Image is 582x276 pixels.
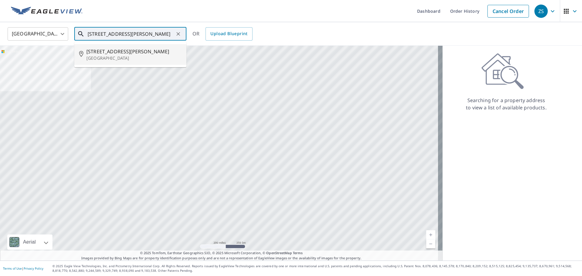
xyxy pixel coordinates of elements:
[3,266,22,271] a: Terms of Use
[3,267,43,270] p: |
[534,5,548,18] div: ZS
[174,30,182,38] button: Clear
[86,55,182,61] p: [GEOGRAPHIC_DATA]
[52,264,579,273] p: © 2025 Eagle View Technologies, Inc. and Pictometry International Corp. All Rights Reserved. Repo...
[24,266,43,271] a: Privacy Policy
[140,251,303,256] span: © 2025 TomTom, Earthstar Geographics SIO, © 2025 Microsoft Corporation, ©
[8,25,68,42] div: [GEOGRAPHIC_DATA]
[192,27,253,41] div: OR
[426,239,435,248] a: Current Level 5, Zoom Out
[293,251,303,255] a: Terms
[7,234,52,250] div: Aerial
[266,251,292,255] a: OpenStreetMap
[466,97,547,111] p: Searching for a property address to view a list of available products.
[206,27,252,41] a: Upload Blueprint
[86,48,182,55] span: [STREET_ADDRESS][PERSON_NAME]
[21,234,38,250] div: Aerial
[487,5,529,18] a: Cancel Order
[88,25,174,42] input: Search by address or latitude-longitude
[210,30,247,38] span: Upload Blueprint
[426,230,435,239] a: Current Level 5, Zoom In
[11,7,82,16] img: EV Logo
